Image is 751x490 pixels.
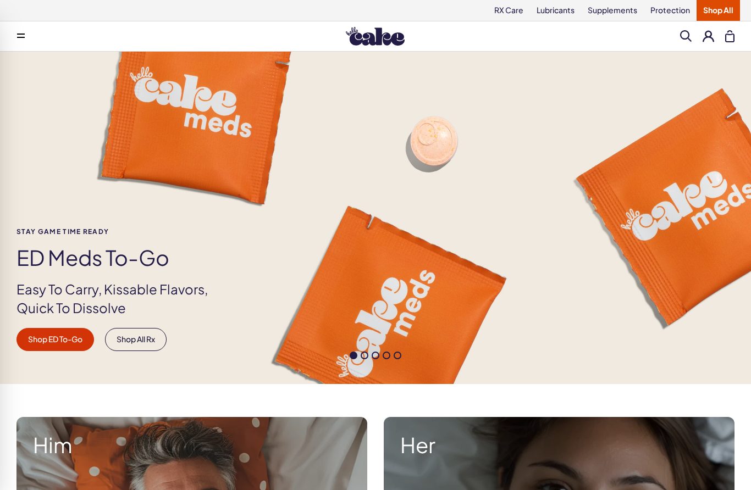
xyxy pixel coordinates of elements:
[105,328,167,351] a: Shop All Rx
[16,328,94,351] a: Shop ED To-Go
[16,246,227,269] h1: ED Meds to-go
[16,228,227,235] span: Stay Game time ready
[400,433,718,456] strong: Her
[16,280,227,317] p: Easy To Carry, Kissable Flavors, Quick To Dissolve
[33,433,351,456] strong: Him
[346,27,405,46] img: Hello Cake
